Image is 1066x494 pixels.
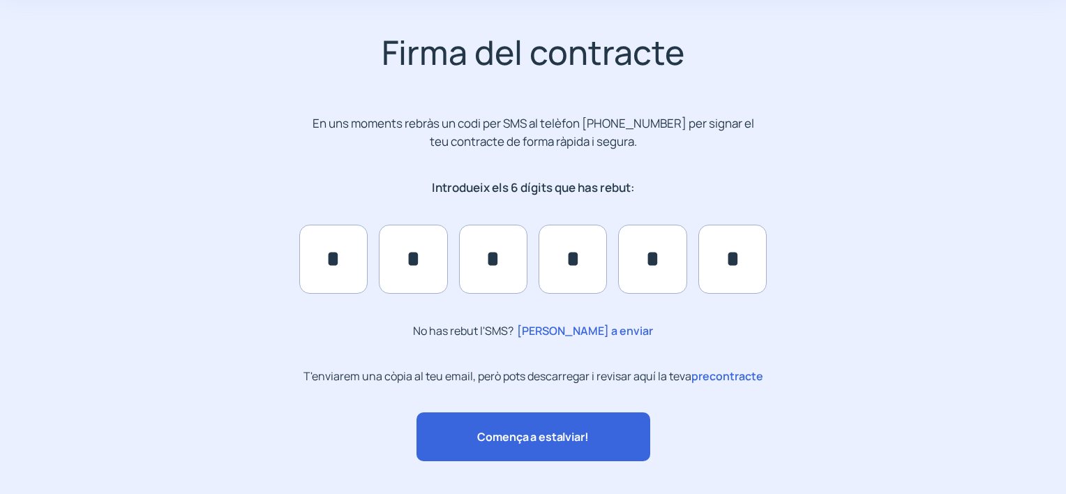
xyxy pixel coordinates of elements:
span: [PERSON_NAME] a enviar [513,322,653,340]
h2: Firma del contracte [208,32,859,73]
span: Comença a estalviar! [477,428,588,446]
span: precontracte [691,368,763,384]
p: Introdueix els 6 dígits que has rebut: [305,179,760,197]
p: En uns moments rebràs un codi per SMS al telèfon [PHONE_NUMBER] per signar el teu contracte de fo... [305,114,760,151]
p: T'enviarem una còpia al teu email, però pots descarregar i revisar aquí la teva [303,368,763,384]
button: Comença a estalviar! [416,412,650,461]
p: No has rebut l'SMS? [413,322,653,340]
